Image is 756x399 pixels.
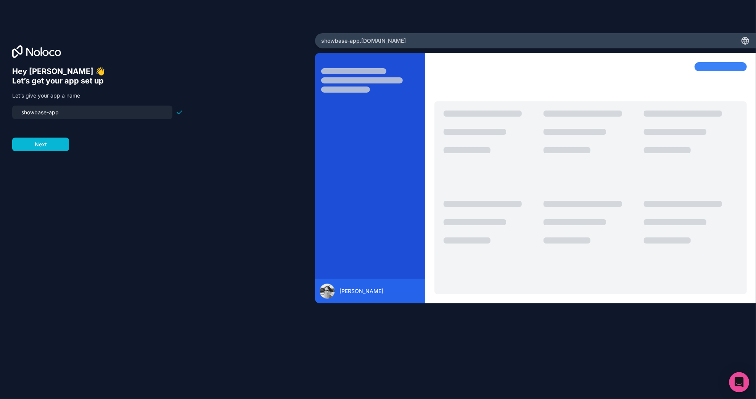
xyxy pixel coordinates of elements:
span: [PERSON_NAME] [339,287,383,295]
span: showbase-app .[DOMAIN_NAME] [321,37,406,45]
button: Next [12,138,69,151]
input: my-team [17,107,168,118]
h6: Let’s get your app set up [12,76,183,86]
div: Open Intercom Messenger [729,372,750,393]
p: Let’s give your app a name [12,92,183,99]
h6: Hey [PERSON_NAME] 👋 [12,67,183,76]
